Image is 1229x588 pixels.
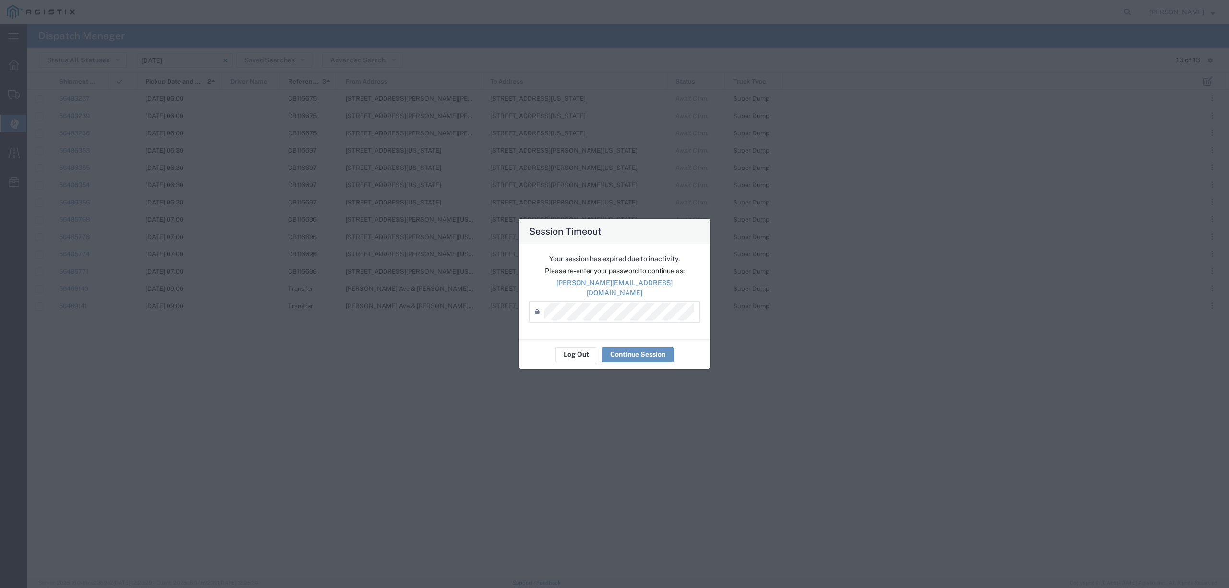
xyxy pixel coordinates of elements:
button: Log Out [555,347,597,362]
p: Your session has expired due to inactivity. [529,254,700,264]
p: [PERSON_NAME][EMAIL_ADDRESS][DOMAIN_NAME] [529,278,700,298]
h4: Session Timeout [529,224,602,238]
button: Continue Session [602,347,674,362]
p: Please re-enter your password to continue as: [529,266,700,276]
